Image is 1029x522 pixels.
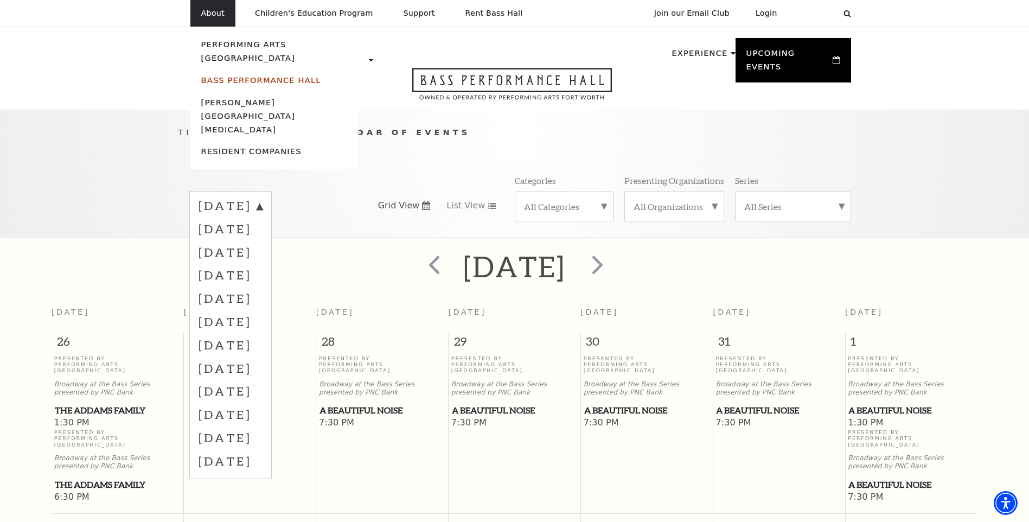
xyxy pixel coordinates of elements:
span: A Beautiful Noise [848,478,974,492]
span: [DATE] [845,308,883,316]
span: 29 [449,333,580,355]
p: Presenting Organizations [624,175,724,186]
label: [DATE] [199,310,263,333]
p: Presented By Performing Arts [GEOGRAPHIC_DATA] [848,429,975,448]
p: / [178,126,851,139]
h2: [DATE] [463,249,566,284]
span: 7:30 PM [715,417,842,429]
a: The Addams Family [54,404,181,417]
p: Rent Bass Hall [465,9,523,18]
label: [DATE] [199,357,263,380]
span: A Beautiful Noise [319,404,445,417]
label: [DATE] [199,379,263,403]
p: Children's Education Program [255,9,373,18]
span: [DATE] [713,308,751,316]
span: 7:30 PM [848,492,975,504]
a: Performing Arts [GEOGRAPHIC_DATA] [201,40,296,62]
a: A Beautiful Noise [848,404,975,417]
label: All Series [744,201,842,212]
span: 26 [52,333,183,355]
span: 1:30 PM [848,417,975,429]
span: A Beautiful Noise [716,404,841,417]
span: Tickets & Events [178,128,306,137]
a: A Beautiful Noise [848,478,975,492]
a: [PERSON_NAME][GEOGRAPHIC_DATA][MEDICAL_DATA] [201,98,296,134]
span: List View [446,200,485,212]
button: next [576,247,616,286]
span: 7:30 PM [451,417,578,429]
p: Broadway at the Bass Series presented by PNC Bank [54,454,181,470]
a: A Beautiful Noise [451,404,578,417]
p: Presented By Performing Arts [GEOGRAPHIC_DATA] [319,355,445,374]
select: Select: [795,8,833,18]
button: prev [413,247,453,286]
p: Presented By Performing Arts [GEOGRAPHIC_DATA] [54,429,181,448]
a: The Addams Family [54,478,181,492]
a: A Beautiful Noise [584,404,710,417]
span: 1:30 PM [54,417,181,429]
span: [DATE] [580,308,618,316]
span: [DATE] [184,308,222,316]
span: 1 [846,333,977,355]
p: Experience [672,47,727,66]
label: [DATE] [199,287,263,310]
label: [DATE] [199,217,263,240]
p: Series [735,175,758,186]
span: Grid View [378,200,420,212]
p: Presented By Performing Arts [GEOGRAPHIC_DATA] [584,355,710,374]
span: 7:30 PM [319,417,445,429]
p: Broadway at the Bass Series presented by PNC Bank [451,380,578,397]
div: Accessibility Menu [994,491,1018,515]
p: Upcoming Events [746,47,830,80]
p: Presented By Performing Arts [GEOGRAPHIC_DATA] [54,355,181,374]
a: A Beautiful Noise [319,404,445,417]
span: [DATE] [449,308,487,316]
a: Resident Companies [201,147,302,156]
label: [DATE] [199,426,263,449]
label: [DATE] [199,403,263,426]
p: Presented By Performing Arts [GEOGRAPHIC_DATA] [715,355,842,374]
label: All Categories [524,201,604,212]
a: Bass Performance Hall [201,75,321,85]
a: A Beautiful Noise [715,404,842,417]
p: About [201,9,225,18]
p: Broadway at the Bass Series presented by PNC Bank [848,454,975,470]
span: Calendar of Events [311,128,470,137]
label: [DATE] [199,240,263,264]
p: Broadway at the Bass Series presented by PNC Bank [319,380,445,397]
span: [DATE] [316,308,354,316]
span: 6:30 PM [54,492,181,504]
p: Broadway at the Bass Series presented by PNC Bank [715,380,842,397]
p: Presented By Performing Arts [GEOGRAPHIC_DATA] [451,355,578,374]
span: 27 [184,333,316,355]
span: [DATE] [52,308,90,316]
label: [DATE] [199,333,263,357]
span: 7:30 PM [584,417,710,429]
span: The Addams Family [55,404,181,417]
label: [DATE] [199,263,263,287]
span: 30 [581,333,713,355]
label: All Organizations [634,201,715,212]
span: A Beautiful Noise [848,404,974,417]
span: The Addams Family [55,478,181,492]
p: Broadway at the Bass Series presented by PNC Bank [584,380,710,397]
a: Open this option [373,68,651,110]
span: A Beautiful Noise [452,404,577,417]
p: Broadway at the Bass Series presented by PNC Bank [848,380,975,397]
span: 28 [316,333,448,355]
p: Support [404,9,435,18]
label: [DATE] [199,449,263,473]
p: Broadway at the Bass Series presented by PNC Bank [54,380,181,397]
p: Categories [515,175,556,186]
span: 31 [713,333,845,355]
label: [DATE] [199,198,263,217]
p: Presented By Performing Arts [GEOGRAPHIC_DATA] [848,355,975,374]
